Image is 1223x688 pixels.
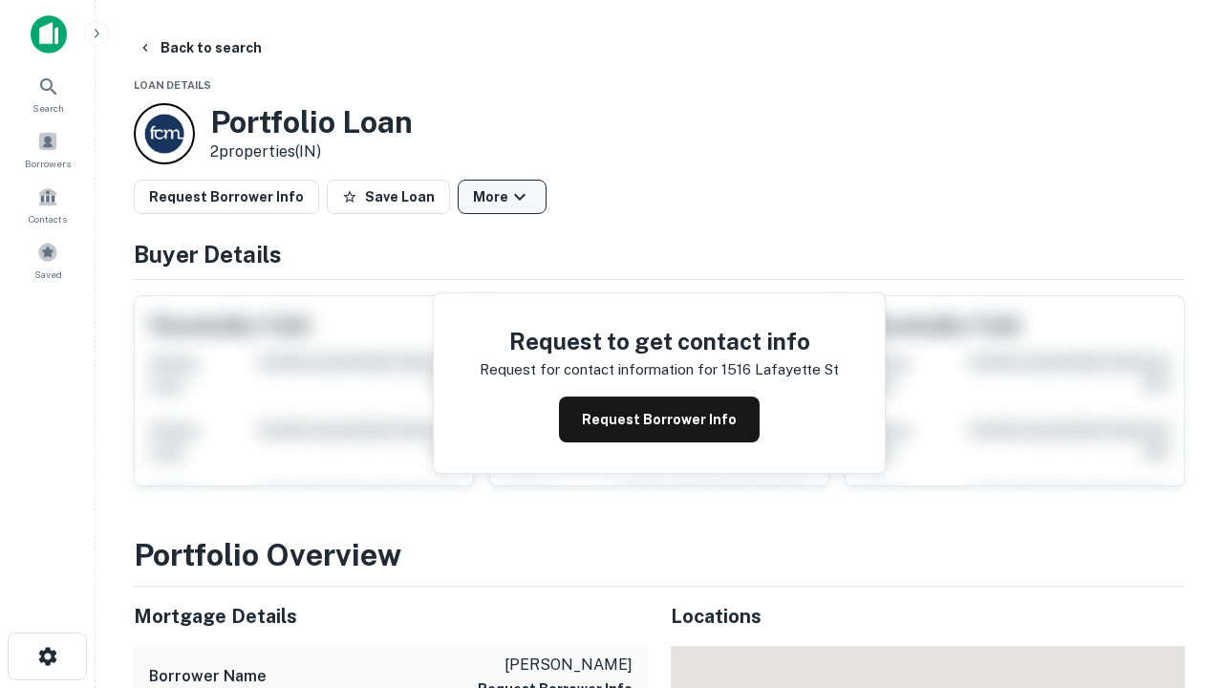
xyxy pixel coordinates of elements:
p: 2 properties (IN) [210,140,413,163]
h3: Portfolio Loan [210,104,413,140]
a: Contacts [6,179,90,230]
iframe: Chat Widget [1127,474,1223,566]
span: Loan Details [134,79,211,91]
h5: Mortgage Details [134,602,648,631]
img: capitalize-icon.png [31,15,67,54]
h4: Request to get contact info [480,324,839,358]
h4: Buyer Details [134,237,1185,271]
span: Saved [34,267,62,282]
a: Search [6,68,90,119]
button: Request Borrower Info [134,180,319,214]
button: Back to search [130,31,269,65]
button: Request Borrower Info [559,397,760,442]
h3: Portfolio Overview [134,532,1185,578]
span: Borrowers [25,156,71,171]
p: 1516 lafayette st [721,358,839,381]
button: More [458,180,547,214]
span: Search [32,100,64,116]
h5: Locations [671,602,1185,631]
button: Save Loan [327,180,450,214]
a: Borrowers [6,123,90,175]
p: Request for contact information for [480,358,718,381]
p: [PERSON_NAME] [478,654,633,677]
h6: Borrower Name [149,665,267,688]
span: Contacts [29,211,67,226]
a: Saved [6,234,90,286]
